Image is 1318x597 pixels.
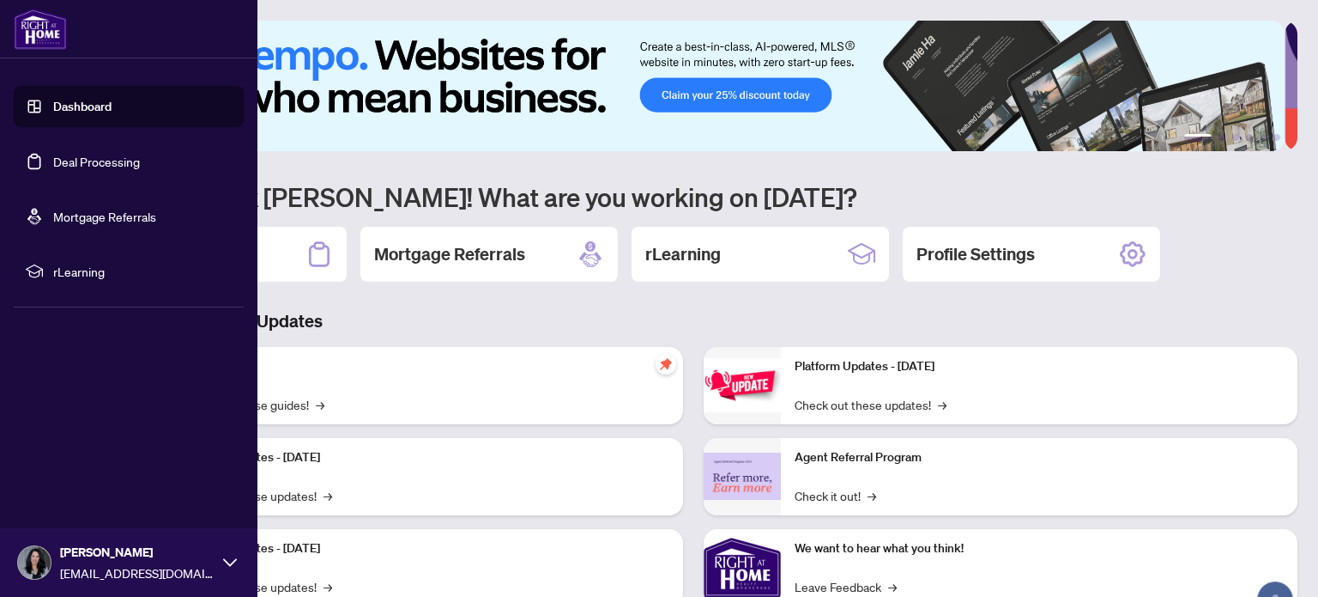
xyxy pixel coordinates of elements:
[795,577,897,596] a: Leave Feedback→
[1246,134,1253,141] button: 4
[795,539,1284,558] p: We want to hear what you think!
[795,395,946,414] a: Check out these updates!→
[323,577,332,596] span: →
[316,395,324,414] span: →
[89,21,1285,151] img: Slide 0
[89,309,1297,333] h3: Brokerage & Industry Updates
[795,448,1284,467] p: Agent Referral Program
[704,358,781,412] img: Platform Updates - June 23, 2025
[53,99,112,114] a: Dashboard
[938,395,946,414] span: →
[1260,134,1267,141] button: 5
[1218,134,1225,141] button: 2
[1249,537,1301,588] button: Open asap
[53,154,140,169] a: Deal Processing
[656,354,676,375] span: pushpin
[868,486,876,505] span: →
[1232,134,1239,141] button: 3
[53,209,156,224] a: Mortgage Referrals
[60,563,215,582] span: [EMAIL_ADDRESS][DOMAIN_NAME]
[53,262,232,281] span: rLearning
[1273,134,1280,141] button: 6
[1184,134,1212,141] button: 1
[888,577,897,596] span: →
[89,180,1297,213] h1: Welcome back [PERSON_NAME]! What are you working on [DATE]?
[14,9,67,50] img: logo
[180,357,669,376] p: Self-Help
[795,357,1284,376] p: Platform Updates - [DATE]
[916,242,1035,266] h2: Profile Settings
[180,448,669,467] p: Platform Updates - [DATE]
[795,486,876,505] a: Check it out!→
[60,543,215,562] span: [PERSON_NAME]
[374,242,525,266] h2: Mortgage Referrals
[704,453,781,500] img: Agent Referral Program
[18,546,51,579] img: Profile Icon
[645,242,721,266] h2: rLearning
[323,486,332,505] span: →
[180,539,669,558] p: Platform Updates - [DATE]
